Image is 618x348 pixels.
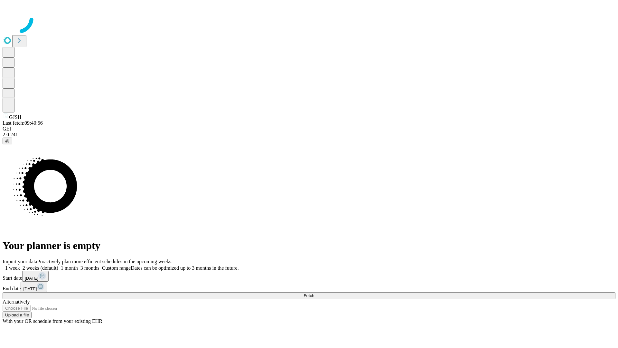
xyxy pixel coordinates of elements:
[3,318,102,324] span: With your OR schedule from your existing EHR
[102,265,131,271] span: Custom range
[3,292,615,299] button: Fetch
[80,265,99,271] span: 3 months
[9,114,21,120] span: GJSH
[3,312,32,318] button: Upload a file
[5,139,10,143] span: @
[21,282,47,292] button: [DATE]
[3,282,615,292] div: End date
[3,126,615,132] div: GEI
[3,240,615,252] h1: Your planner is empty
[3,271,615,282] div: Start date
[5,265,20,271] span: 1 week
[3,120,43,126] span: Last fetch: 09:40:56
[37,259,173,264] span: Proactively plan more efficient schedules in the upcoming weeks.
[25,276,38,281] span: [DATE]
[61,265,78,271] span: 1 month
[304,293,314,298] span: Fetch
[23,286,37,291] span: [DATE]
[3,138,12,144] button: @
[3,299,30,304] span: Alternatively
[22,271,49,282] button: [DATE]
[131,265,239,271] span: Dates can be optimized up to 3 months in the future.
[23,265,58,271] span: 2 weeks (default)
[3,132,615,138] div: 2.0.241
[3,259,37,264] span: Import your data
